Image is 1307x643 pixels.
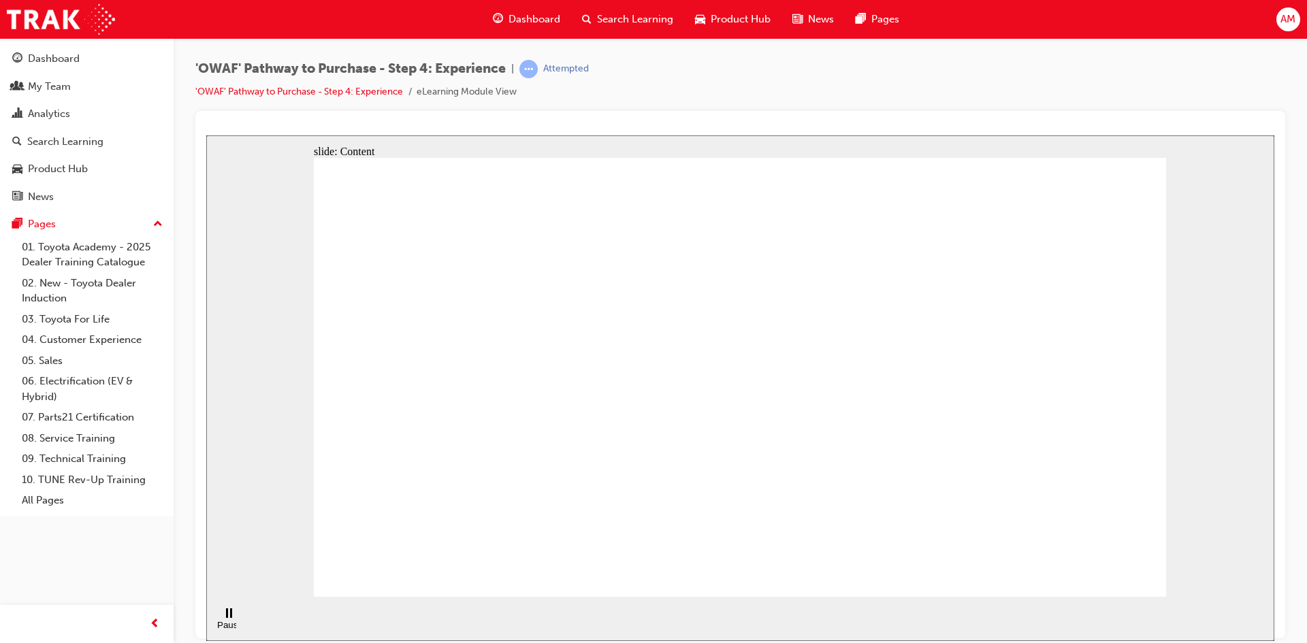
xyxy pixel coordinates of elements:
[12,53,22,65] span: guage-icon
[684,5,781,33] a: car-iconProduct Hub
[781,5,845,33] a: news-iconNews
[856,11,866,28] span: pages-icon
[7,4,115,35] img: Trak
[582,11,592,28] span: search-icon
[16,237,168,273] a: 01. Toyota Academy - 2025 Dealer Training Catalogue
[7,461,30,506] div: playback controls
[12,136,22,148] span: search-icon
[195,86,403,97] a: 'OWAF' Pathway to Purchase - Step 4: Experience
[16,371,168,407] a: 06. Electrification (EV & Hybrid)
[28,161,88,177] div: Product Hub
[5,74,168,99] a: My Team
[153,216,163,233] span: up-icon
[482,5,571,33] a: guage-iconDashboard
[493,11,503,28] span: guage-icon
[16,329,168,350] a: 04. Customer Experience
[7,472,30,495] button: Pause (Ctrl+Alt+P)
[12,108,22,120] span: chart-icon
[150,616,160,633] span: prev-icon
[417,84,517,100] li: eLearning Module View
[27,134,103,150] div: Search Learning
[571,5,684,33] a: search-iconSearch Learning
[16,469,168,491] a: 10. TUNE Rev-Up Training
[543,63,589,76] div: Attempted
[711,12,771,27] span: Product Hub
[871,12,899,27] span: Pages
[5,44,168,212] button: DashboardMy TeamAnalyticsSearch LearningProduct HubNews
[28,216,56,232] div: Pages
[5,101,168,127] a: Analytics
[16,407,168,428] a: 07. Parts21 Certification
[808,12,834,27] span: News
[5,212,168,237] button: Pages
[519,60,538,78] span: learningRecordVerb_ATTEMPT-icon
[16,309,168,330] a: 03. Toyota For Life
[5,46,168,71] a: Dashboard
[16,448,168,469] a: 09. Technical Training
[792,11,803,28] span: news-icon
[509,12,560,27] span: Dashboard
[12,191,22,203] span: news-icon
[1276,7,1300,31] button: AM
[28,189,54,205] div: News
[5,129,168,154] a: Search Learning
[16,428,168,449] a: 08. Service Training
[28,79,71,95] div: My Team
[28,51,80,67] div: Dashboard
[1280,12,1295,27] span: AM
[16,490,168,511] a: All Pages
[16,350,168,372] a: 05. Sales
[12,163,22,176] span: car-icon
[12,218,22,231] span: pages-icon
[695,11,705,28] span: car-icon
[12,81,22,93] span: people-icon
[16,273,168,309] a: 02. New - Toyota Dealer Induction
[5,156,168,182] a: Product Hub
[28,106,70,122] div: Analytics
[845,5,910,33] a: pages-iconPages
[5,184,168,210] a: News
[511,61,514,77] span: |
[11,484,34,505] div: Pause (Ctrl+Alt+P)
[597,12,673,27] span: Search Learning
[195,61,506,77] span: 'OWAF' Pathway to Purchase - Step 4: Experience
